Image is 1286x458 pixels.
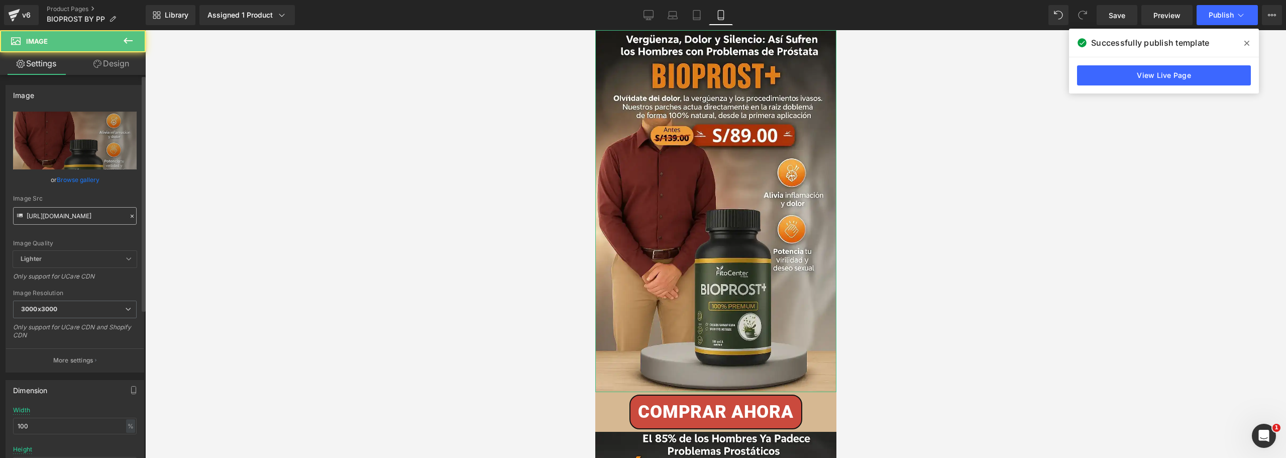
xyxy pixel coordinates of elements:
[207,10,287,20] div: Assigned 1 Product
[1262,5,1282,25] button: More
[13,240,137,247] div: Image Quality
[13,381,48,395] div: Dimension
[75,52,148,75] a: Design
[661,5,685,25] a: Laptop
[709,5,733,25] a: Mobile
[685,5,709,25] a: Tablet
[1272,424,1280,432] span: 1
[1091,37,1209,49] span: Successfully publish template
[13,407,30,414] div: Width
[1048,5,1068,25] button: Undo
[21,305,57,313] b: 3000x3000
[13,290,137,297] div: Image Resolution
[1209,11,1234,19] span: Publish
[13,272,137,287] div: Only support for UCare CDN
[1197,5,1258,25] button: Publish
[34,364,206,399] a: COMPRAR AHORA
[1141,5,1193,25] a: Preview
[21,255,42,262] b: Lighter
[13,174,137,185] div: or
[26,37,48,45] span: Image
[1109,10,1125,21] span: Save
[1073,5,1093,25] button: Redo
[13,207,137,225] input: Link
[13,418,137,434] input: auto
[20,9,33,22] div: v6
[1077,65,1251,85] a: View Live Page
[13,323,137,346] div: Only support for UCare CDN and Shopify CDN
[1252,424,1276,448] iframe: Intercom live chat
[1153,10,1181,21] span: Preview
[13,195,137,202] div: Image Src
[53,356,93,365] p: More settings
[13,85,34,100] div: Image
[47,5,146,13] a: Product Pages
[636,5,661,25] a: Desktop
[13,446,32,453] div: Height
[146,5,195,25] a: New Library
[4,5,39,25] a: v6
[165,11,188,20] span: Library
[126,419,135,433] div: %
[43,373,198,391] span: COMPRAR AHORA
[47,15,105,23] span: BIOPROST BY PP
[57,171,99,189] a: Browse gallery
[6,348,144,372] button: More settings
